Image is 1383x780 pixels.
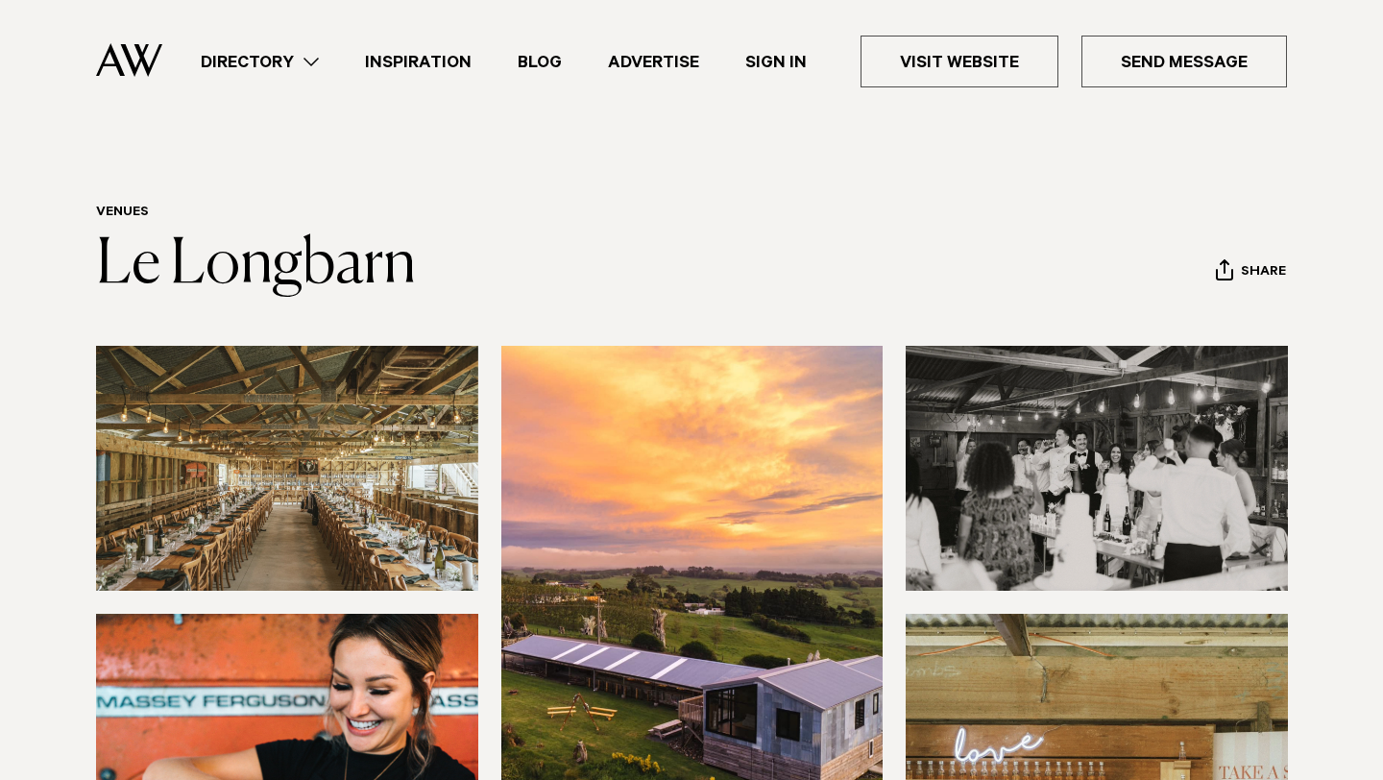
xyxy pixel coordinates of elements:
[342,49,495,75] a: Inspiration
[96,206,149,221] a: Venues
[96,43,162,77] img: Auckland Weddings Logo
[178,49,342,75] a: Directory
[96,234,416,296] a: Le Longbarn
[861,36,1058,87] a: Visit Website
[722,49,830,75] a: Sign In
[1215,258,1287,287] button: Share
[1081,36,1287,87] a: Send Message
[495,49,585,75] a: Blog
[1241,264,1286,282] span: Share
[585,49,722,75] a: Advertise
